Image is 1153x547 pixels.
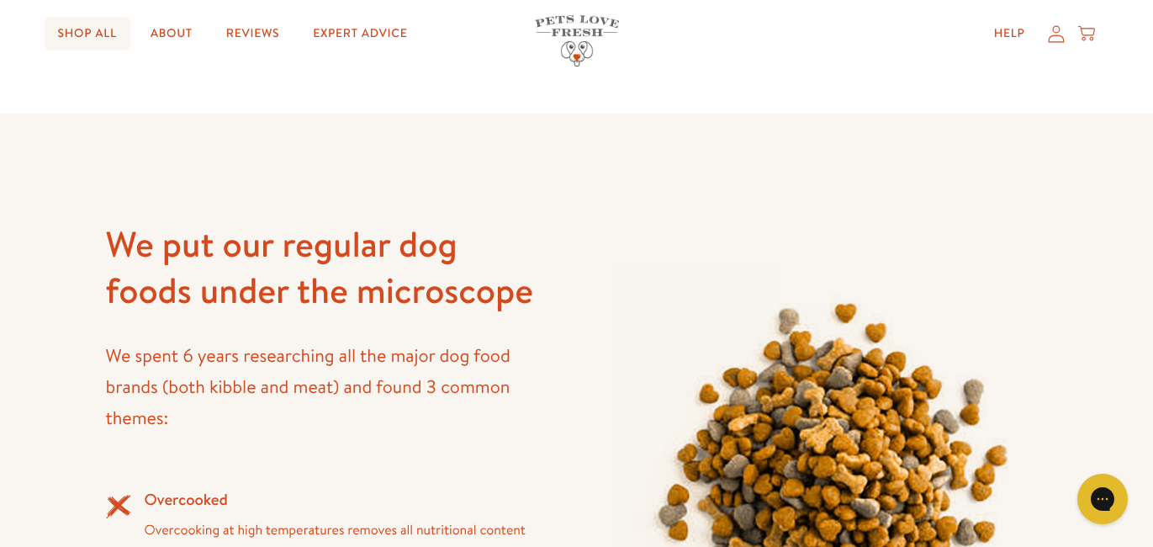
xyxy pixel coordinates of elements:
a: Help [981,17,1039,50]
p: We spent 6 years researching all the major dog food brands (both kibble and meat) and found 3 com... [106,340,537,433]
h1: We put our regular dog foods under the microscope [106,221,537,313]
h3: Overcooked [145,487,526,514]
p: Overcooking at high temperatures removes all nutritional content [145,520,526,540]
img: Pets Love Fresh [535,15,619,66]
a: About [137,17,206,50]
a: Shop All [45,17,130,50]
a: Reviews [213,17,293,50]
iframe: Gorgias live chat messenger [1069,468,1136,530]
a: Expert Advice [299,17,420,50]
